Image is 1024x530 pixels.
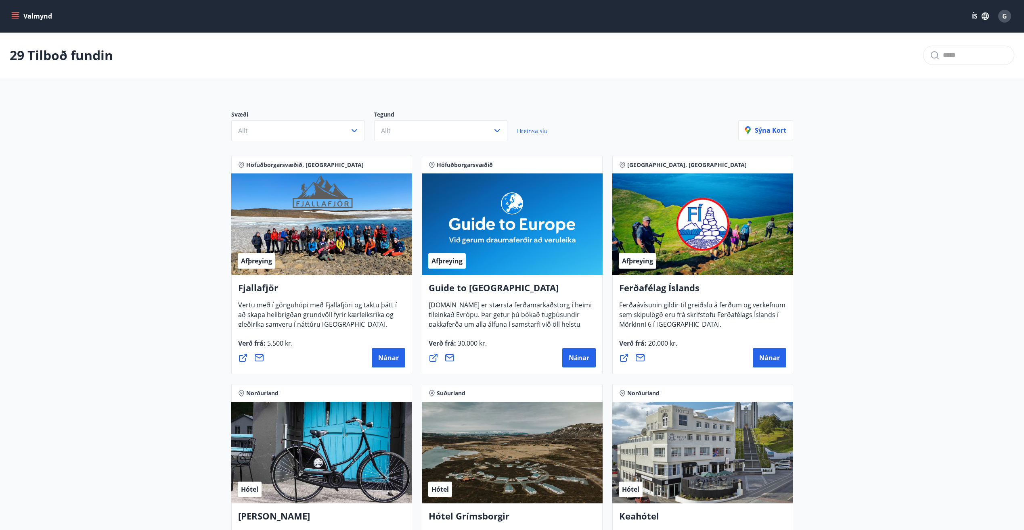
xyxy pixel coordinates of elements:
span: Höfuðborgarsvæðið [437,161,493,169]
h4: Keahótel [619,510,786,528]
button: Sýna kort [738,120,793,140]
h4: Fjallafjör [238,282,405,300]
span: Afþreying [431,257,463,265]
span: Hótel [241,485,258,494]
span: G [1002,12,1007,21]
h4: Hótel Grímsborgir [429,510,596,528]
span: 5.500 kr. [266,339,293,348]
span: 30.000 kr. [456,339,487,348]
span: Hótel [622,485,639,494]
span: Hreinsa síu [517,127,548,135]
span: Verð frá : [238,339,293,354]
span: [GEOGRAPHIC_DATA], [GEOGRAPHIC_DATA] [627,161,747,169]
button: G [995,6,1014,26]
span: Nánar [759,353,780,362]
p: Svæði [231,111,374,120]
span: Suðurland [437,389,465,397]
h4: Guide to [GEOGRAPHIC_DATA] [429,282,596,300]
p: 29 Tilboð fundin [10,46,113,64]
h4: [PERSON_NAME] [238,510,405,528]
span: Afþreying [241,257,272,265]
span: Nánar [569,353,589,362]
span: Afþreying [622,257,653,265]
span: Norðurland [627,389,660,397]
button: Allt [374,120,507,141]
span: 20.000 kr. [647,339,677,348]
span: Allt [381,126,391,135]
span: Höfuðborgarsvæðið, [GEOGRAPHIC_DATA] [246,161,364,169]
p: Tegund [374,111,517,120]
button: Nánar [753,348,786,367]
span: Ferðaávísunin gildir til greiðslu á ferðum og verkefnum sem skipulögð eru frá skrifstofu Ferðafél... [619,300,785,335]
button: Allt [231,120,364,141]
span: [DOMAIN_NAME] er stærsta ferðamarkaðstorg í heimi tileinkað Evrópu. Þar getur þú bókað tugþúsundi... [429,300,592,355]
h4: Ferðafélag Íslands [619,282,786,300]
span: Verð frá : [429,339,487,354]
span: Verð frá : [619,339,677,354]
button: menu [10,9,55,23]
span: Allt [238,126,248,135]
span: Hótel [431,485,449,494]
button: Nánar [372,348,405,367]
span: Norðurland [246,389,279,397]
span: Nánar [378,353,399,362]
button: Nánar [562,348,596,367]
button: ÍS [967,9,993,23]
span: Vertu með í gönguhópi með Fjallafjöri og taktu þátt í að skapa heilbrigðan grundvöll fyrir kærlei... [238,300,397,335]
p: Sýna kort [745,126,786,135]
